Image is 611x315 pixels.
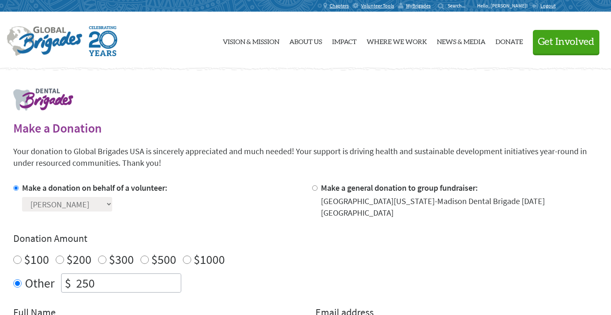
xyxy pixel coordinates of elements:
img: Global Brigades Celebrating 20 Years [89,26,117,56]
p: Your donation to Global Brigades USA is sincerely appreciated and much needed! Your support is dr... [13,145,598,169]
input: Search... [448,2,471,9]
a: News & Media [437,19,485,62]
img: Global Brigades Logo [7,26,82,56]
a: Impact [332,19,357,62]
label: Make a general donation to group fundraiser: [321,182,478,193]
span: Logout [540,2,556,9]
a: Logout [532,2,556,9]
span: Get Involved [538,37,594,47]
a: Where We Work [367,19,427,62]
label: Other [25,273,54,293]
h4: Donation Amount [13,232,598,245]
a: Donate [495,19,523,62]
p: Hello, [PERSON_NAME]! [477,2,532,9]
label: $1000 [194,251,225,267]
span: Volunteer Tools [361,2,394,9]
label: $200 [67,251,91,267]
span: Chapters [330,2,349,9]
label: Make a donation on behalf of a volunteer: [22,182,168,193]
button: Get Involved [533,30,599,54]
label: $100 [24,251,49,267]
div: [GEOGRAPHIC_DATA][US_STATE]-Madison Dental Brigade [DATE] [GEOGRAPHIC_DATA] [321,195,598,219]
a: Vision & Mission [223,19,279,62]
input: Enter Amount [74,274,181,292]
a: About Us [289,19,322,62]
label: $300 [109,251,134,267]
label: $500 [151,251,176,267]
h2: Make a Donation [13,121,598,135]
span: MyBrigades [406,2,431,9]
div: $ [62,274,74,292]
img: logo-dental.png [13,89,73,111]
